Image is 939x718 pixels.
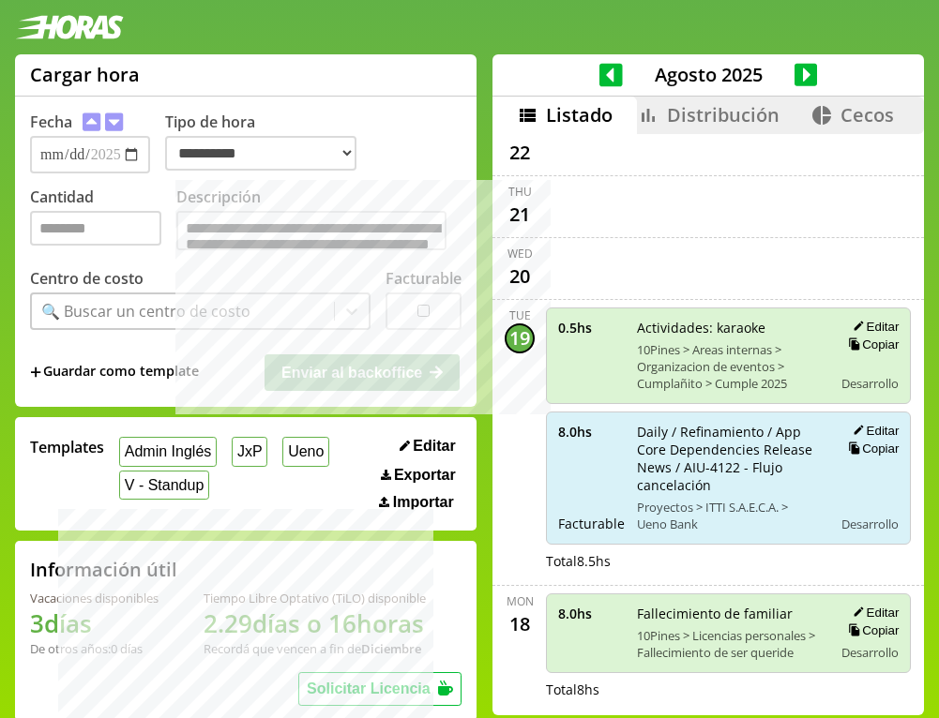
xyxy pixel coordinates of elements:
[30,211,161,246] input: Cantidad
[558,605,624,622] span: 8.0 hs
[375,466,462,485] button: Exportar
[623,62,795,87] span: Agosto 2025
[15,15,124,39] img: logotipo
[637,627,820,661] span: 10Pines > Licencias personales > Fallecimiento de ser queride
[30,362,199,382] span: +Guardar como template
[841,644,899,661] span: Desarrollo
[413,438,455,455] span: Editar
[558,319,624,337] span: 0.5 hs
[282,437,329,466] button: Ueno
[361,640,421,657] b: Diciembre
[637,605,820,622] span: Fallecimiento de familiar
[204,590,426,606] div: Tiempo Libre Optativo (TiLO) disponible
[30,362,41,382] span: +
[847,423,899,439] button: Editar
[667,102,780,127] span: Distribución
[842,337,899,352] button: Copiar
[546,552,911,570] div: Total 8.5 hs
[307,681,431,696] span: Solicitar Licencia
[30,590,159,606] div: Vacaciones disponibles
[505,323,535,353] div: 19
[637,423,820,494] span: Daily / Refinamiento / App Core Dependencies Release News / AIU-4122 - Flujo cancelación
[298,672,462,706] button: Solicitar Licencia
[847,605,899,621] button: Editar
[842,441,899,456] button: Copiar
[394,467,456,484] span: Exportar
[505,138,535,168] div: 22
[30,557,177,582] h2: Información útil
[507,593,534,609] div: Mon
[30,640,159,657] div: De otros años: 0 días
[393,494,454,511] span: Importar
[505,200,535,230] div: 21
[119,437,217,466] button: Admin Inglés
[119,471,209,500] button: V - Standup
[30,62,140,87] h1: Cargar hora
[558,515,624,532] span: Facturable
[507,246,533,262] div: Wed
[394,437,462,456] button: Editar
[546,681,911,698] div: Total 8 hs
[558,423,624,441] span: 8.0 hs
[176,211,447,250] textarea: Descripción
[637,499,820,532] span: Proyectos > ITTI S.A.E.C.A. > Ueno Bank
[30,437,104,457] span: Templates
[30,268,144,289] label: Centro de costo
[492,134,924,712] div: scrollable content
[30,112,72,132] label: Fecha
[509,307,531,323] div: Tue
[30,606,159,640] h1: 3 días
[41,301,250,322] div: 🔍 Buscar un centro de costo
[165,112,371,173] label: Tipo de hora
[847,319,899,335] button: Editar
[637,319,820,337] span: Actividades: karaoke
[841,375,899,392] span: Desarrollo
[204,640,426,657] div: Recordá que vencen a fin de
[386,268,462,289] label: Facturable
[232,437,267,466] button: JxP
[176,187,462,255] label: Descripción
[30,187,176,255] label: Cantidad
[841,516,899,532] span: Desarrollo
[165,136,356,171] select: Tipo de hora
[204,606,426,640] h1: 2.29 días o 16 horas
[842,622,899,638] button: Copiar
[841,102,894,127] span: Cecos
[637,341,820,392] span: 10Pines > Areas internas > Organizacion de eventos > Cumplañito > Cumple 2025
[505,609,535,639] div: 18
[505,262,535,292] div: 20
[508,184,532,200] div: Thu
[546,102,613,127] span: Listado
